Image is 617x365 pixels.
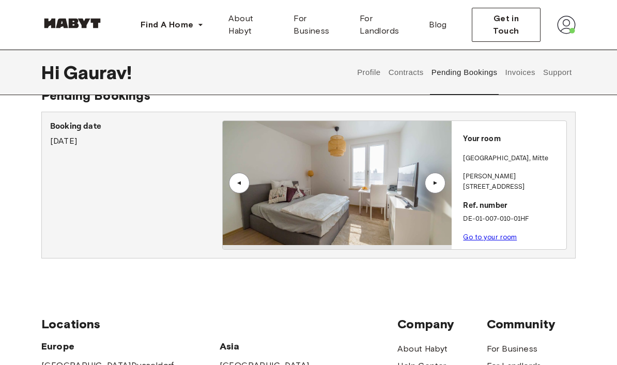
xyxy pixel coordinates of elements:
span: Pending Bookings [41,88,150,103]
button: Profile [356,50,382,95]
a: Go to your room [463,233,517,241]
a: For Landlords [351,8,421,41]
p: [PERSON_NAME][STREET_ADDRESS] [463,172,562,192]
button: Invoices [504,50,536,95]
span: Get in Touch [481,12,532,37]
p: Your room [463,133,562,145]
span: Hi [41,62,64,83]
span: Community [487,316,576,332]
div: [DATE] [50,120,222,147]
p: Ref. number [463,200,562,212]
p: Booking date [50,120,222,133]
button: Pending Bookings [430,50,499,95]
button: Get in Touch [472,8,541,42]
p: DE-01-007-010-01HF [463,214,562,224]
span: Locations [41,316,397,332]
span: About Habyt [228,12,277,37]
img: Image of the room [223,121,452,245]
div: ▲ [430,180,440,186]
img: avatar [557,16,576,34]
span: Gaurav ! [64,62,132,83]
a: For Business [487,343,538,355]
span: For Business [294,12,343,37]
a: About Habyt [397,343,448,355]
span: For Landlords [360,12,412,37]
img: Habyt [41,18,103,28]
span: Blog [429,19,447,31]
a: For Business [285,8,351,41]
a: Blog [421,8,455,41]
p: [GEOGRAPHIC_DATA] , Mitte [463,154,548,164]
span: Asia [220,340,308,353]
button: Contracts [387,50,425,95]
button: Support [542,50,573,95]
span: Europe [41,340,220,353]
span: Company [397,316,486,332]
button: Find A Home [132,14,212,35]
div: ▲ [234,180,244,186]
div: user profile tabs [353,50,576,95]
a: About Habyt [220,8,285,41]
span: Find A Home [141,19,193,31]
